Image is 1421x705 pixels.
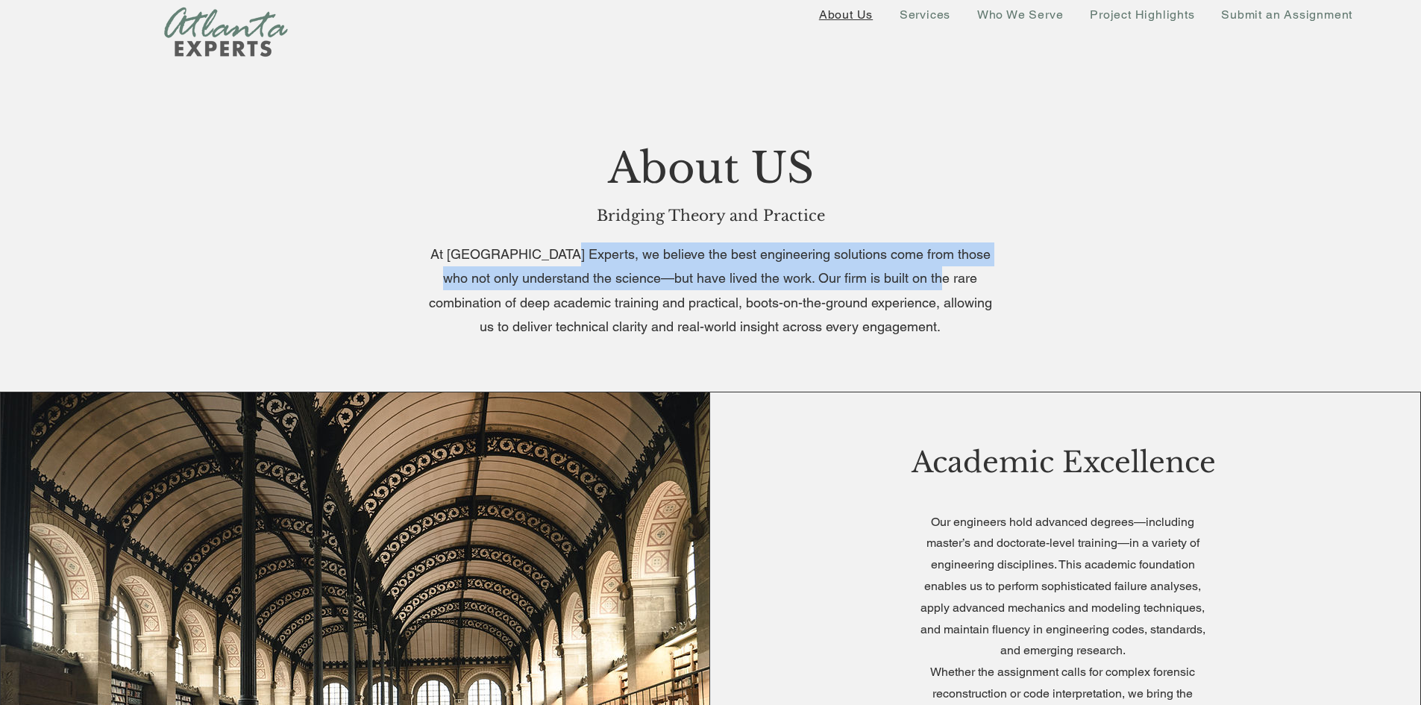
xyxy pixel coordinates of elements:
[912,445,1216,480] span: Academic Excellence
[429,246,992,334] span: At [GEOGRAPHIC_DATA] Experts, we believe the best engineering solutions come from those who not o...
[164,7,288,57] img: New Logo Transparent Background_edited.png
[819,7,873,22] span: About Us
[1221,7,1352,22] span: Submit an Assignment
[900,7,950,22] span: Services
[1090,7,1194,22] span: Project Highlights
[608,142,814,194] span: About US
[977,7,1064,22] span: Who We Serve
[597,207,825,225] span: Bridging Theory and Practice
